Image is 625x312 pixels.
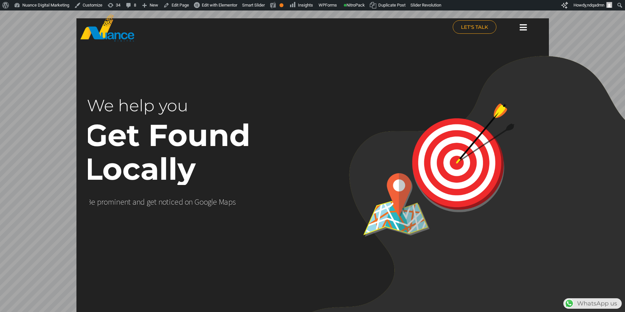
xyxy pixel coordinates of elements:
[104,197,108,207] div: o
[280,3,283,7] div: OK
[80,14,309,42] a: nuance-qatar_logo
[219,197,224,207] div: M
[410,3,441,8] span: Slider Revolution
[108,197,114,207] div: m
[97,197,101,207] div: p
[116,197,120,207] div: n
[84,119,350,186] rs-layer: Get Found Locally
[154,197,156,207] div: t
[158,197,162,207] div: n
[461,25,488,29] span: LET'S TALK
[171,197,174,207] div: c
[211,197,213,207] div: l
[199,197,203,207] div: o
[120,197,124,207] div: e
[132,197,136,207] div: a
[453,20,496,34] a: LET'S TALK
[124,197,128,207] div: n
[564,298,574,309] img: WhatsApp
[166,197,169,207] div: t
[228,197,232,207] div: p
[146,197,150,207] div: g
[203,197,207,207] div: o
[563,298,622,309] div: WhatsApp us
[233,197,236,207] div: s
[128,197,131,207] div: t
[298,3,313,8] span: Insights
[194,197,199,207] div: G
[189,197,193,207] div: n
[587,3,604,8] span: ndqadmn
[224,197,228,207] div: a
[114,197,116,207] div: i
[150,197,154,207] div: e
[91,197,95,207] div: e
[213,197,217,207] div: e
[202,3,237,8] span: Edit with Elementor
[563,300,622,307] a: WhatsAppWhatsApp us
[175,197,178,207] div: e
[162,197,166,207] div: o
[185,197,189,207] div: o
[87,89,291,122] rs-layer: We help you
[207,197,211,207] div: g
[136,197,140,207] div: n
[101,197,103,207] div: r
[178,197,183,207] div: d
[140,197,145,207] div: d
[169,197,171,207] div: i
[80,14,135,42] img: nuance-qatar_logo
